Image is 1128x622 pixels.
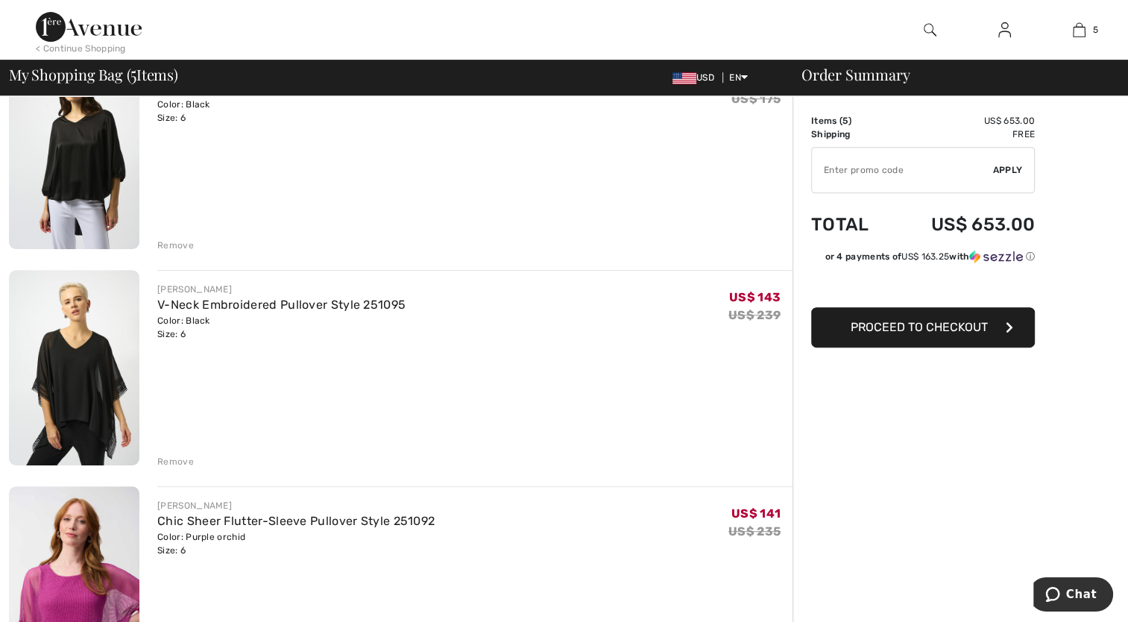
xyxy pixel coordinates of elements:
[728,308,781,322] s: US$ 239
[731,506,781,521] span: US$ 141
[157,98,353,125] div: Color: Black Size: 6
[130,63,136,83] span: 5
[811,250,1035,268] div: or 4 payments ofUS$ 163.25withSezzle Click to learn more about Sezzle
[157,283,406,296] div: [PERSON_NAME]
[842,116,848,126] span: 5
[851,320,988,334] span: Proceed to Checkout
[729,72,748,83] span: EN
[812,148,993,192] input: Promo code
[9,270,139,465] img: V-Neck Embroidered Pullover Style 251095
[157,314,406,341] div: Color: Black Size: 6
[811,114,891,128] td: Items ( )
[672,72,696,84] img: US Dollar
[157,239,194,252] div: Remove
[157,514,435,528] a: Chic Sheer Flutter-Sleeve Pullover Style 251092
[36,12,142,42] img: 1ère Avenue
[891,128,1035,141] td: Free
[924,21,936,39] img: search the website
[1073,21,1086,39] img: My Bag
[729,290,781,304] span: US$ 143
[811,199,891,250] td: Total
[157,455,194,468] div: Remove
[1093,23,1098,37] span: 5
[9,67,178,82] span: My Shopping Bag ( Items)
[157,499,435,512] div: [PERSON_NAME]
[157,298,406,312] a: V-Neck Embroidered Pullover Style 251095
[825,250,1035,263] div: or 4 payments of with
[9,54,139,249] img: Chic V-Neck Pullover Style 251191
[728,524,781,538] s: US$ 235
[993,163,1023,177] span: Apply
[986,21,1023,40] a: Sign In
[731,92,781,106] s: US$ 175
[784,67,1119,82] div: Order Summary
[157,530,435,557] div: Color: Purple orchid Size: 6
[891,199,1035,250] td: US$ 653.00
[901,251,949,262] span: US$ 163.25
[998,21,1011,39] img: My Info
[1033,577,1113,615] iframe: Opens a widget where you can chat to one of our agents
[811,128,891,141] td: Shipping
[811,307,1035,348] button: Proceed to Checkout
[36,42,126,55] div: < Continue Shopping
[672,72,720,83] span: USD
[1042,21,1115,39] a: 5
[969,250,1023,263] img: Sezzle
[891,114,1035,128] td: US$ 653.00
[811,268,1035,302] iframe: PayPal-paypal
